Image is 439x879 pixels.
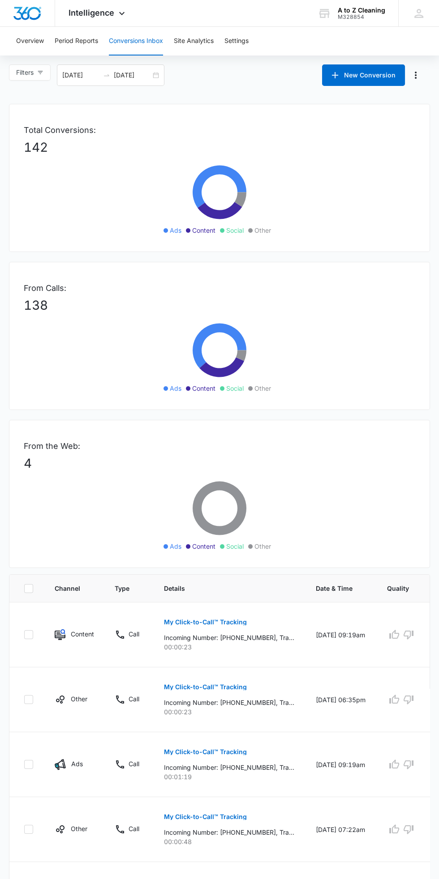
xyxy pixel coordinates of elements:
[164,619,247,625] p: My Click-to-Call™ Tracking
[254,542,271,551] span: Other
[164,684,247,690] p: My Click-to-Call™ Tracking
[24,138,415,157] p: 142
[164,676,247,698] button: My Click-to-Call™ Tracking
[9,64,51,81] button: Filters
[129,824,139,833] p: Call
[164,749,247,755] p: My Click-to-Call™ Tracking
[409,68,423,82] button: Manage Numbers
[69,8,114,17] span: Intelligence
[170,384,181,393] span: Ads
[224,27,249,55] button: Settings
[71,629,93,639] p: Content
[164,707,294,717] p: 00:00:23
[170,542,181,551] span: Ads
[164,837,294,846] p: 00:00:48
[114,70,151,80] input: End date
[24,124,415,136] p: Total Conversions:
[55,584,80,593] span: Channel
[24,440,415,452] p: From the Web:
[103,72,110,79] span: to
[164,633,294,642] p: Incoming Number: [PHONE_NUMBER], Tracking Number: [PHONE_NUMBER], Ring To: [PHONE_NUMBER], Caller...
[164,611,247,633] button: My Click-to-Call™ Tracking
[192,226,215,235] span: Content
[192,384,215,393] span: Content
[164,698,294,707] p: Incoming Number: [PHONE_NUMBER], Tracking Number: [PHONE_NUMBER], Ring To: [PHONE_NUMBER], Caller...
[305,732,376,797] td: [DATE] 09:19am
[174,27,214,55] button: Site Analytics
[170,226,181,235] span: Ads
[129,629,139,639] p: Call
[164,763,294,772] p: Incoming Number: [PHONE_NUMBER], Tracking Number: [PHONE_NUMBER], Ring To: [PHONE_NUMBER], Caller...
[387,584,409,593] span: Quality
[55,27,98,55] button: Period Reports
[226,384,244,393] span: Social
[71,759,83,768] p: Ads
[109,27,163,55] button: Conversions Inbox
[164,741,247,763] button: My Click-to-Call™ Tracking
[24,296,415,315] p: 138
[338,14,385,20] div: account id
[129,759,139,768] p: Call
[71,694,87,704] p: Other
[226,226,244,235] span: Social
[226,542,244,551] span: Social
[192,542,215,551] span: Content
[322,64,405,86] button: New Conversion
[254,226,271,235] span: Other
[16,27,44,55] button: Overview
[16,68,34,77] span: Filters
[103,72,110,79] span: swap-right
[305,797,376,862] td: [DATE] 07:22am
[305,667,376,732] td: [DATE] 06:35pm
[305,602,376,667] td: [DATE] 09:19am
[24,282,415,294] p: From Calls:
[316,584,353,593] span: Date & Time
[129,694,139,704] p: Call
[62,70,99,80] input: Start date
[71,824,87,833] p: Other
[338,7,385,14] div: account name
[24,454,415,473] p: 4
[164,642,294,652] p: 00:00:23
[164,806,247,828] button: My Click-to-Call™ Tracking
[164,814,247,820] p: My Click-to-Call™ Tracking
[164,772,294,781] p: 00:01:19
[254,384,271,393] span: Other
[115,584,129,593] span: Type
[164,584,281,593] span: Details
[164,828,294,837] p: Incoming Number: [PHONE_NUMBER], Tracking Number: [PHONE_NUMBER], Ring To: [PHONE_NUMBER], Caller...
